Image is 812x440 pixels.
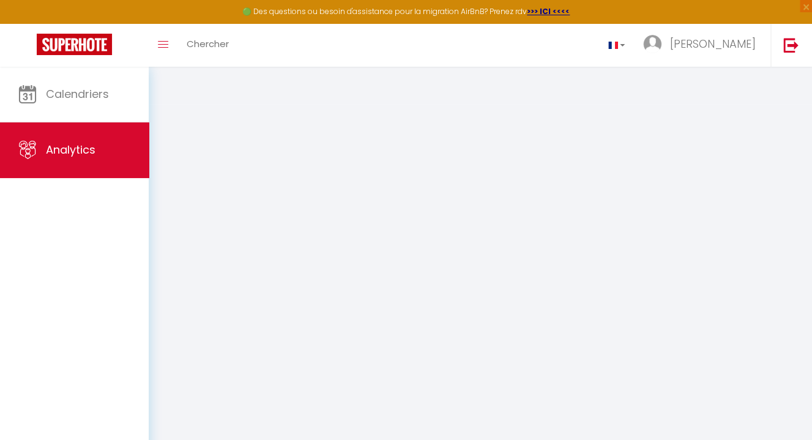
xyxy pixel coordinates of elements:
a: >>> ICI <<<< [527,6,570,17]
a: ... [PERSON_NAME] [634,24,770,67]
img: ... [643,35,661,53]
span: Calendriers [46,86,109,102]
span: Chercher [187,37,229,50]
a: Chercher [177,24,238,67]
span: [PERSON_NAME] [669,36,755,51]
img: Super Booking [37,34,112,55]
img: logout [783,37,799,53]
span: Analytics [46,142,95,157]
